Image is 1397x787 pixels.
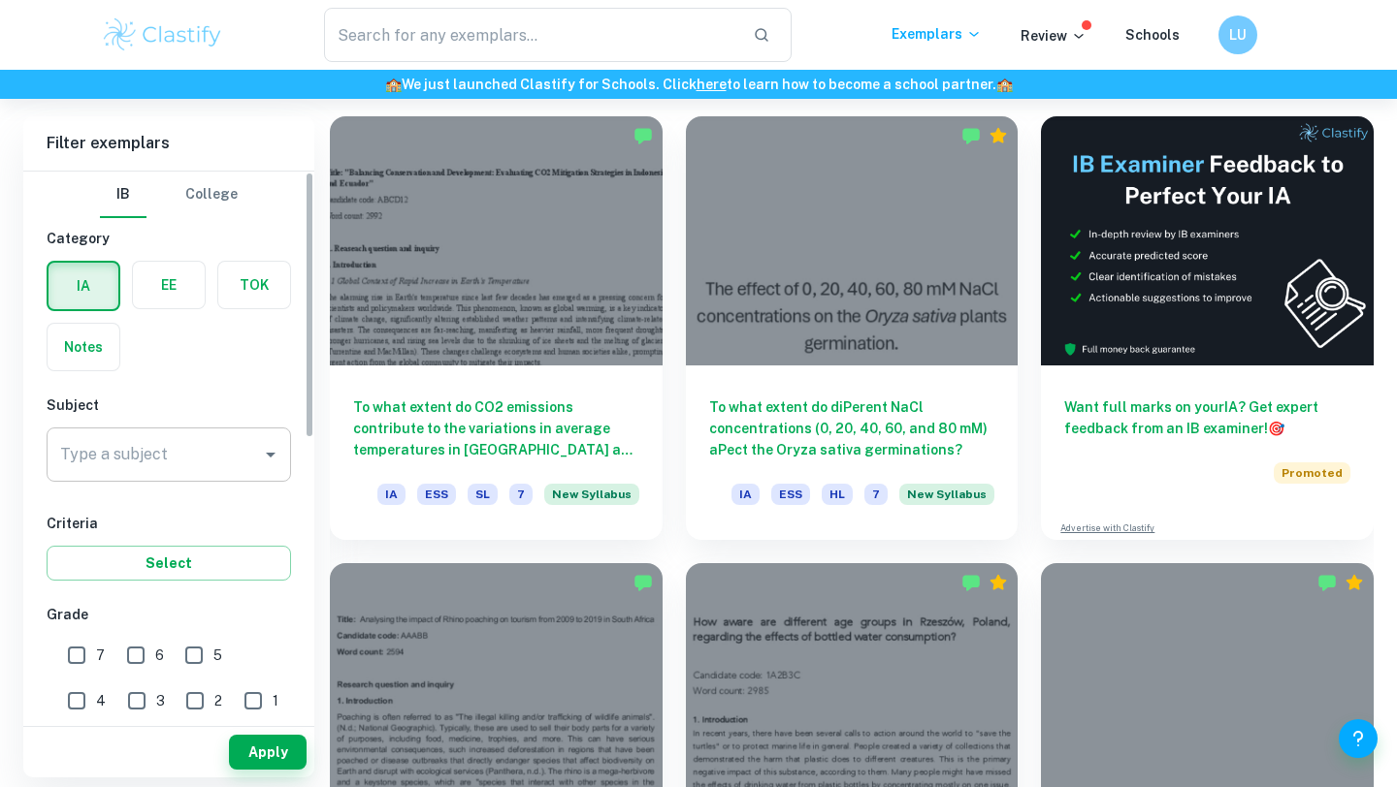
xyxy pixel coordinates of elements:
div: Starting from the May 2026 session, the ESS IA requirements have changed. We created this exempla... [544,484,639,517]
a: Advertise with Clastify [1060,521,1154,535]
button: Notes [48,324,119,370]
button: Apply [229,735,307,770]
input: Search for any exemplars... [324,8,737,62]
span: SL [468,484,498,505]
a: Want full marks on yourIA? Get expert feedback from an IB examiner!PromotedAdvertise with Clastify [1041,116,1374,540]
h6: Grade [47,604,291,625]
span: ESS [771,484,810,505]
h6: Filter exemplars [23,116,314,171]
img: Clastify logo [101,16,224,54]
h6: Want full marks on your IA ? Get expert feedback from an IB examiner! [1064,396,1350,439]
button: Help and Feedback [1339,719,1378,758]
h6: To what extent do CO2 emissions contribute to the variations in average temperatures in [GEOGRAPH... [353,396,639,460]
div: Filter type choice [100,172,238,218]
span: 1 [273,690,278,711]
span: New Syllabus [899,484,994,505]
span: 🎯 [1268,421,1284,436]
div: Starting from the May 2026 session, the ESS IA requirements have changed. We created this exempla... [899,484,994,517]
span: 🏫 [385,77,402,92]
span: IA [731,484,760,505]
span: 3 [156,690,165,711]
a: To what extent do diPerent NaCl concentrations (0, 20, 40, 60, and 80 mM) aPect the Oryza sativa ... [686,116,1019,540]
button: College [185,172,238,218]
h6: To what extent do diPerent NaCl concentrations (0, 20, 40, 60, and 80 mM) aPect the Oryza sativa ... [709,396,995,460]
button: EE [133,262,205,308]
span: 2 [214,690,222,711]
img: Thumbnail [1041,116,1374,365]
img: Marked [1317,573,1337,592]
span: 7 [96,645,105,666]
h6: Criteria [47,513,291,534]
span: 7 [509,484,533,505]
div: Premium [1345,573,1364,592]
button: IB [100,172,146,218]
img: Marked [961,573,981,592]
h6: Subject [47,394,291,416]
span: New Syllabus [544,484,639,505]
span: HL [822,484,853,505]
p: Exemplars [892,23,982,45]
button: TOK [218,262,290,308]
span: 4 [96,690,106,711]
span: 🏫 [996,77,1013,92]
h6: Category [47,228,291,249]
button: IA [49,263,118,309]
div: Premium [989,126,1008,145]
a: Schools [1125,27,1180,43]
a: To what extent do CO2 emissions contribute to the variations in average temperatures in [GEOGRAPH... [330,116,663,540]
div: Premium [989,573,1008,592]
h6: We just launched Clastify for Schools. Click to learn how to become a school partner. [4,74,1393,95]
span: 7 [864,484,888,505]
button: Open [257,441,284,468]
p: Review [1021,25,1087,47]
span: 5 [213,645,222,666]
span: Promoted [1274,462,1350,484]
button: Select [47,546,291,581]
button: LU [1218,16,1257,54]
span: 6 [155,645,164,666]
img: Marked [634,126,653,145]
span: ESS [417,484,456,505]
span: IA [377,484,406,505]
img: Marked [961,126,981,145]
img: Marked [634,573,653,592]
a: here [697,77,727,92]
h6: LU [1227,24,1250,46]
